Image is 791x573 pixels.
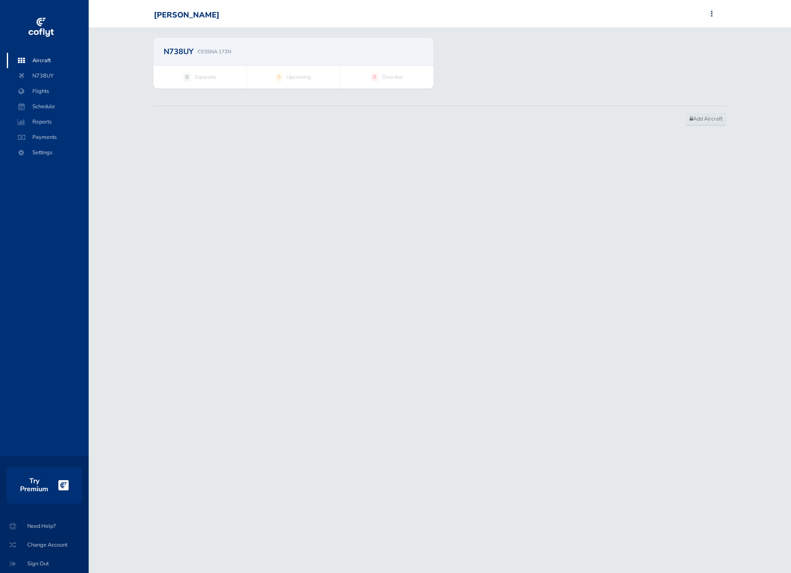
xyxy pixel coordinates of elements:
span: Squawks [194,73,217,81]
span: Settings [15,145,80,160]
span: Overdue [382,73,403,81]
h3: Try Premium [20,477,48,493]
span: Sign Out [10,556,78,571]
img: coflyt logo [27,15,55,40]
p: CESSNA 172N [198,48,231,55]
a: Add Aircraft [686,113,726,126]
strong: 0 [275,73,283,81]
h2: N738UY [164,48,193,55]
span: Change Account [10,537,78,553]
strong: 0 [371,73,378,81]
strong: 0 [183,73,191,81]
span: Payments [15,130,80,145]
img: logo-cutout-36eb63279f07f6b8d7cd6768125e8e0981899f3e13feaf510bb36f52e68e4ab9.png [58,480,69,490]
span: Add Aircraft [690,115,722,123]
div: [PERSON_NAME] [154,11,219,20]
span: Upcoming [286,73,311,81]
span: N738UY [15,68,80,84]
span: Need Help? [10,518,78,534]
a: N738UY CESSNA 172N 0 Squawks 0 Upcoming 0 Overdue [153,37,433,89]
span: Flights [15,84,80,99]
span: Aircraft [15,53,80,68]
span: Reports [15,114,80,130]
span: Schedule [15,99,80,114]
